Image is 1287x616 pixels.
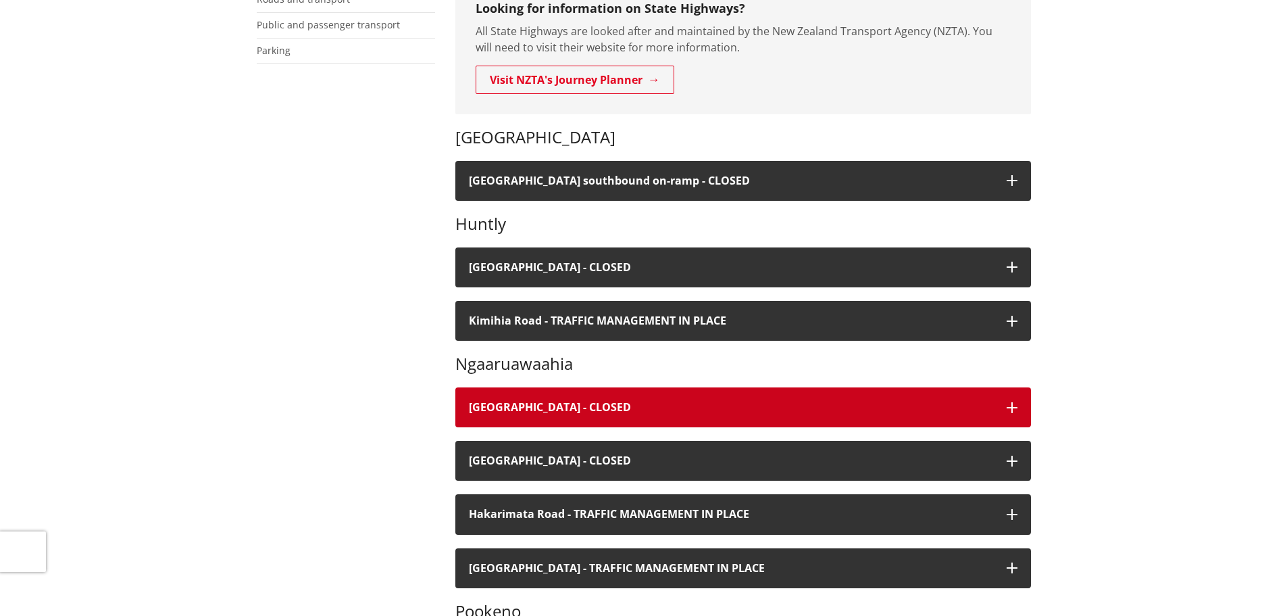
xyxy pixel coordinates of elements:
[455,301,1031,341] button: Kimihia Road - TRAFFIC MANAGEMENT IN PLACE
[455,387,1031,427] button: [GEOGRAPHIC_DATA] - CLOSED
[476,23,1011,55] p: All State Highways are looked after and maintained by the New Zealand Transport Agency (NZTA). Yo...
[455,214,1031,234] h3: Huntly
[455,247,1031,287] button: [GEOGRAPHIC_DATA] - CLOSED
[257,18,400,31] a: Public and passenger transport
[476,66,674,94] a: Visit NZTA's Journey Planner
[469,454,993,467] h4: [GEOGRAPHIC_DATA] - CLOSED
[455,548,1031,588] button: [GEOGRAPHIC_DATA] - TRAFFIC MANAGEMENT IN PLACE
[469,562,993,575] h4: [GEOGRAPHIC_DATA] - TRAFFIC MANAGEMENT IN PLACE
[455,354,1031,374] h3: Ngaaruawaahia
[455,494,1031,534] button: Hakarimata Road - TRAFFIC MANAGEMENT IN PLACE
[476,1,1011,16] h3: Looking for information on State Highways?
[469,508,993,521] h4: Hakarimata Road - TRAFFIC MANAGEMENT IN PLACE
[455,128,1031,147] h3: [GEOGRAPHIC_DATA]
[1225,559,1273,608] iframe: Messenger Launcher
[469,174,993,187] h4: [GEOGRAPHIC_DATA] southbound on-ramp - CLOSED
[455,161,1031,201] button: [GEOGRAPHIC_DATA] southbound on-ramp - CLOSED
[469,314,993,327] h4: Kimihia Road - TRAFFIC MANAGEMENT IN PLACE
[469,261,993,274] h4: [GEOGRAPHIC_DATA] - CLOSED
[257,44,291,57] a: Parking
[469,401,993,414] h4: [GEOGRAPHIC_DATA] - CLOSED
[455,441,1031,481] button: [GEOGRAPHIC_DATA] - CLOSED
